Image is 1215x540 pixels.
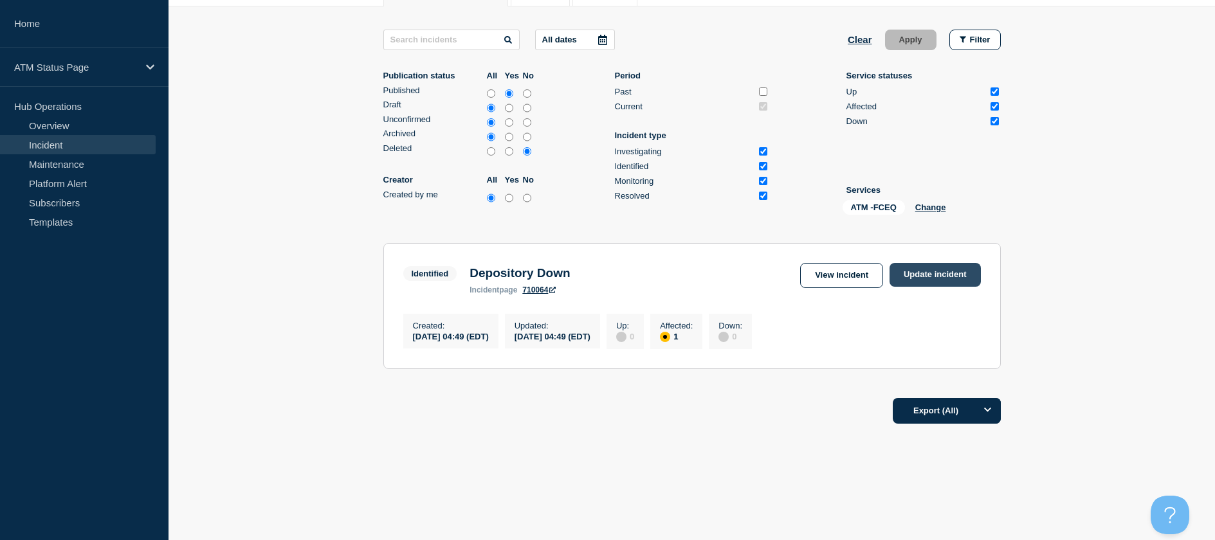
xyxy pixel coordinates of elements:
button: Change [915,203,946,212]
div: Affected [846,102,985,111]
div: affected [660,332,670,342]
input: Identified [759,162,767,170]
p: All dates [542,35,577,44]
div: Monitoring [615,176,754,186]
div: archived [383,129,538,143]
div: 0 [718,330,742,342]
div: 1 [660,330,693,342]
label: No [523,175,538,184]
div: Resolved [615,191,754,201]
span: Identified [403,266,457,281]
input: all [487,145,495,158]
input: no [523,87,531,100]
p: Affected : [660,321,693,330]
div: Investigating [615,147,754,156]
p: Up : [616,321,634,330]
div: 0 [616,330,634,342]
p: Updated : [515,321,590,330]
button: Options [975,398,1001,424]
div: Past [615,87,754,96]
input: all [487,87,495,100]
input: all [487,116,495,129]
input: no [523,145,531,158]
input: yes [505,145,513,158]
input: all [487,192,495,204]
input: Up [991,87,999,96]
input: no [523,116,531,129]
button: Clear [848,30,872,50]
div: createdByMe [383,190,538,204]
div: unconfirmed [383,114,538,129]
input: yes [505,87,513,100]
div: disabled [616,332,626,342]
div: [DATE] 04:49 (EDT) [515,330,590,341]
input: yes [505,102,513,114]
button: Filter [949,30,1001,50]
input: Current [759,102,767,111]
div: deleted [383,143,538,158]
button: Export (All) [893,398,1001,424]
div: Draft [383,100,484,109]
input: Investigating [759,147,767,156]
input: Search incidents [383,30,520,50]
p: Services [846,185,1001,195]
p: page [470,285,517,294]
label: All [487,175,502,184]
div: Up [846,87,985,96]
p: Down : [718,321,742,330]
label: All [487,71,502,80]
iframe: Help Scout Beacon - Open [1151,496,1189,534]
input: all [487,102,495,114]
div: published [383,85,538,100]
span: ATM -FCEQ [843,200,905,215]
p: ATM Status Page [14,62,138,73]
div: Archived [383,129,484,138]
div: Created by me [383,190,484,199]
input: Affected [991,102,999,111]
input: yes [505,116,513,129]
label: Yes [505,175,520,184]
label: Yes [505,71,520,80]
div: Identified [615,161,754,171]
p: Created : [413,321,489,330]
label: No [523,71,538,80]
p: Incident type [615,130,769,140]
input: no [523,102,531,114]
span: incident [470,285,499,294]
a: View incident [800,263,883,288]
div: Deleted [383,143,484,153]
span: Filter [970,35,991,44]
input: Down [991,117,999,125]
input: Past [759,87,767,96]
div: draft [383,100,538,114]
div: Published [383,85,484,95]
div: [DATE] 04:49 (EDT) [413,330,489,341]
input: yes [505,192,513,204]
div: Down [846,116,985,126]
div: Current [615,102,754,111]
p: Publication status [383,71,484,80]
input: no [523,192,531,204]
input: all [487,130,495,143]
h3: Depository Down [470,266,570,280]
input: no [523,130,531,143]
a: 710064 [522,285,556,294]
button: Apply [885,30,936,50]
div: disabled [718,332,729,342]
input: Monitoring [759,177,767,185]
div: Unconfirmed [383,114,484,124]
button: All dates [535,30,615,50]
a: Update incident [890,263,981,287]
input: yes [505,130,513,143]
p: Service statuses [846,71,1001,80]
input: Resolved [759,192,767,200]
p: Period [615,71,769,80]
p: Creator [383,175,484,184]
